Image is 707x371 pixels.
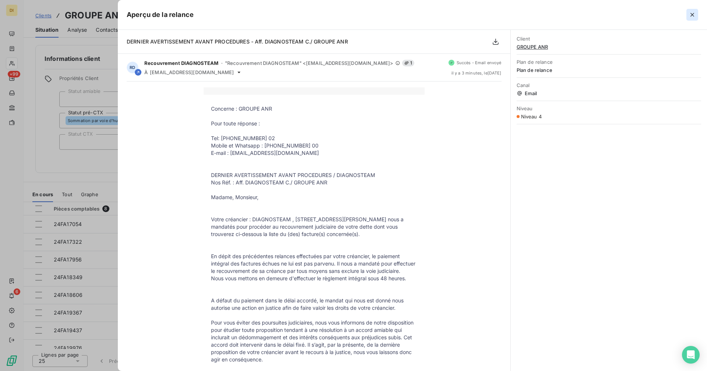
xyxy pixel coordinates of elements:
p: Tel: [PHONE_NUMBER] 02 [211,135,417,142]
span: Recouvrement DIAGNOSTEAM [144,60,219,66]
span: GROUPE ANR [517,44,701,50]
span: Niveau 4 [521,114,542,119]
p: Nous vous mettons en demeure d'effectuer le règlement intégral sous 48 heures. [211,275,417,282]
span: Canal [517,82,701,88]
span: [EMAIL_ADDRESS][DOMAIN_NAME] [150,69,234,75]
span: Client [517,36,701,42]
p: Votre créancier : DIAGNOSTEAM , [STREET_ADDRESS][PERSON_NAME] nous a mandatés pour procéder au re... [211,216,417,238]
p: A défaut du paiement dans le délai accordé, le mandat qui nous est donné nous autorise une action... [211,297,417,312]
p: Mobile et Whatsapp : [PHONE_NUMBER] 00 [211,142,417,149]
span: 1 [402,60,414,66]
p: Pour vous éviter des poursuites judiciaires, nous vous informons de notre disposition pour étudie... [211,319,417,363]
span: - [221,61,223,65]
span: Niveau [517,105,701,111]
p: Nos Réf. : Aff. DIAGNOSTEAM C./ GROUPE ANR [211,179,417,186]
p: Concerne : GROUPE ANR [211,105,417,112]
span: Succès - Email envoyé [457,60,502,65]
p: Pour toute réponse : [211,120,417,127]
span: DERNIER AVERTISSEMENT AVANT PROCEDURES - Aff. DIAGNOSTEAM C./ GROUPE ANR [127,38,348,45]
p: E-mail : [EMAIL_ADDRESS][DOMAIN_NAME] [211,149,417,157]
p: DERNIER AVERTISSEMENT AVANT PROCEDURES / DIAGNOSTEAM [211,171,417,179]
p: En dépit des précédentes relances effectuées par votre créancier, le paiement intégral des factur... [211,253,417,275]
div: Open Intercom Messenger [682,346,700,364]
span: À [144,69,148,75]
div: RD [127,62,138,73]
span: Plan de relance [517,59,701,65]
span: "Recouvrement DIAGNOSTEAM" <[EMAIL_ADDRESS][DOMAIN_NAME]> [225,60,394,66]
p: Madame, Monsieur, [211,194,417,201]
span: il y a 3 minutes , le [DATE] [451,71,502,75]
h5: Aperçu de la relance [127,10,194,20]
span: Email [517,90,701,96]
span: Plan de relance [517,67,701,73]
